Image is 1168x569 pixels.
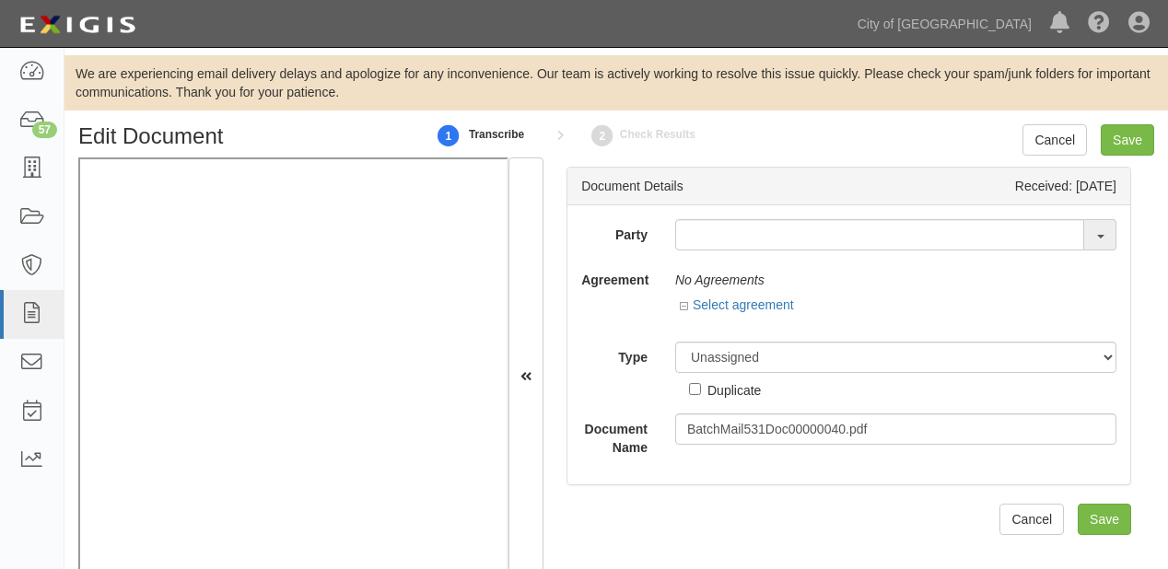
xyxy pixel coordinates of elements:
label: Type [567,342,661,366]
div: Received: [DATE] [1015,177,1116,195]
label: Document Name [567,413,661,457]
div: 57 [32,122,57,138]
a: Cancel [1022,124,1087,156]
strong: 1 [435,125,462,147]
input: Duplicate [689,383,701,395]
div: Duplicate [707,379,761,400]
div: No Agreements [675,264,1116,296]
label: Agreement [567,264,661,289]
a: Select agreement [680,297,794,312]
a: Cancel [999,504,1064,535]
i: Help Center - Complianz [1088,13,1110,35]
label: Party [567,219,661,244]
input: Save [1078,504,1131,535]
a: Check Results [589,115,616,155]
a: 1 [435,115,462,155]
input: Save [1101,124,1154,156]
h1: Edit Document [78,124,418,148]
div: Document Details [581,177,683,195]
small: Check Results [620,128,695,141]
img: logo-5460c22ac91f19d4615b14bd174203de0afe785f0fc80cf4dbbc73dc1793850b.png [14,8,141,41]
a: City of [GEOGRAPHIC_DATA] [848,6,1041,42]
div: We are experiencing email delivery delays and apologize for any inconvenience. Our team is active... [64,64,1168,101]
strong: 2 [589,125,616,147]
small: Transcribe [469,128,524,141]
